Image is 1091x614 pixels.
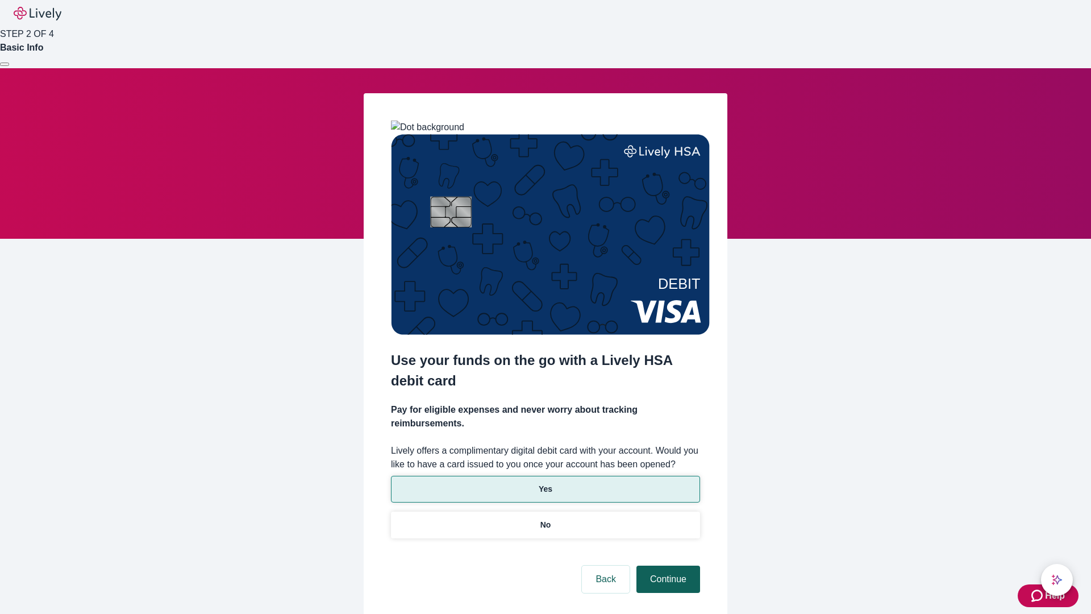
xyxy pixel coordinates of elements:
h4: Pay for eligible expenses and never worry about tracking reimbursements. [391,403,700,430]
button: Zendesk support iconHelp [1018,584,1078,607]
p: Yes [539,483,552,495]
img: Dot background [391,121,464,134]
button: Yes [391,476,700,503]
button: Continue [636,566,700,593]
img: Debit card [391,134,710,335]
svg: Zendesk support icon [1031,589,1045,603]
button: chat [1041,564,1073,596]
button: Back [582,566,630,593]
p: No [540,519,551,531]
button: No [391,512,700,538]
label: Lively offers a complimentary digital debit card with your account. Would you like to have a card... [391,444,700,471]
svg: Lively AI Assistant [1051,574,1063,586]
span: Help [1045,589,1065,603]
h2: Use your funds on the go with a Lively HSA debit card [391,350,700,391]
img: Lively [14,7,61,20]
